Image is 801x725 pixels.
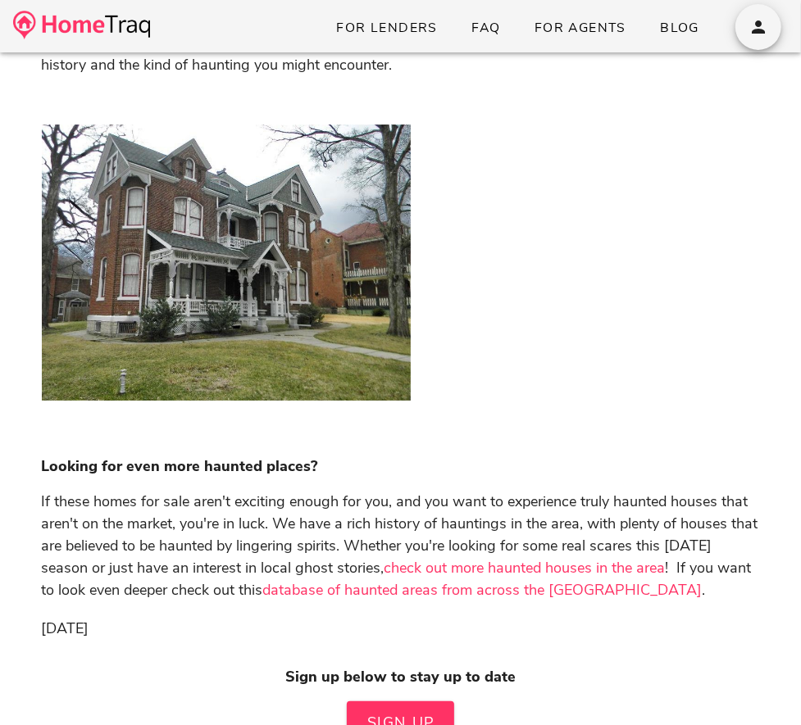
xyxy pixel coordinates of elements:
[385,558,666,578] a: check out more haunted houses in the area
[42,618,760,640] div: [DATE]
[521,13,639,43] a: For Agents
[42,456,318,476] strong: Looking for even more haunted places?
[13,11,150,39] img: desktop-logo.34a1112.png
[285,667,516,686] strong: Sign up below to stay up to date
[646,13,712,43] a: Blog
[263,580,703,600] a: database of haunted areas from across the [GEOGRAPHIC_DATA]
[42,491,760,601] p: If these homes for sale aren't exciting enough for you, and you want to experience truly haunted ...
[719,646,801,725] iframe: Chat Widget
[659,19,699,37] span: Blog
[457,13,514,43] a: FAQ
[322,13,451,43] a: For Lenders
[471,19,501,37] span: FAQ
[335,19,438,37] span: For Lenders
[534,19,626,37] span: For Agents
[42,125,411,401] img: 2e25b750-74f4-11ee-a407-e517819d20e6-thias-house2586.jpeg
